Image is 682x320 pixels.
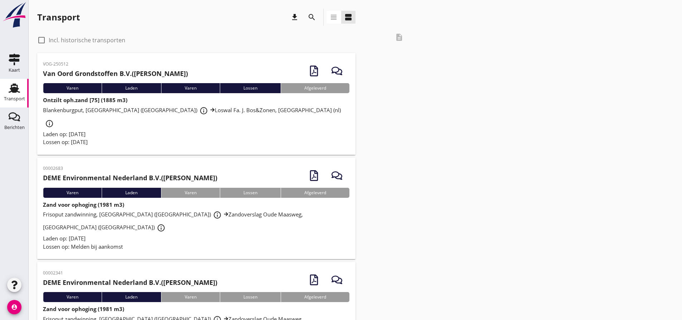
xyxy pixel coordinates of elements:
[102,292,161,302] div: Laden
[43,165,217,172] p: 00002683
[43,130,86,138] span: Laden op: [DATE]
[43,106,341,126] span: Blankenburgput, [GEOGRAPHIC_DATA] ([GEOGRAPHIC_DATA]) Loswal Fa. J. Bos&Zonen, [GEOGRAPHIC_DATA] ...
[220,83,281,93] div: Lossen
[43,173,217,183] h2: ([PERSON_NAME])
[281,292,349,302] div: Afgeleverd
[344,13,353,22] i: view_agenda
[43,211,303,231] span: Frisoput zandwinning, [GEOGRAPHIC_DATA] ([GEOGRAPHIC_DATA]) Zandoverslag Oude Maasweg, [GEOGRAPHI...
[4,96,25,101] div: Transport
[43,83,102,93] div: Varen
[161,292,220,302] div: Varen
[43,69,132,78] strong: Van Oord Grondstoffen B.V.
[45,119,54,128] i: info_outline
[290,13,299,22] i: download
[161,188,220,198] div: Varen
[1,2,27,28] img: logo-small.a267ee39.svg
[43,305,124,312] strong: Zand voor ophoging (1981 m3)
[281,83,349,93] div: Afgeleverd
[9,68,20,72] div: Kaart
[7,300,21,314] i: account_circle
[43,188,102,198] div: Varen
[220,188,281,198] div: Lossen
[213,211,222,219] i: info_outline
[49,37,125,44] label: Incl. historische transporten
[43,243,123,250] span: Lossen op: Melden bij aankomst
[43,278,161,287] strong: DEME Environmental Nederland B.V.
[102,83,161,93] div: Laden
[220,292,281,302] div: Lossen
[43,292,102,302] div: Varen
[281,188,349,198] div: Afgeleverd
[43,201,124,208] strong: Zand voor ophoging (1981 m3)
[43,235,86,242] span: Laden op: [DATE]
[43,173,161,182] strong: DEME Environmental Nederland B.V.
[43,96,127,104] strong: Ontzilt oph.zand [75] (1885 m3)
[37,53,355,155] a: VOG-250512Van Oord Grondstoffen B.V.([PERSON_NAME])VarenLadenVarenLossenAfgeleverdOntzilt oph.zan...
[4,125,25,130] div: Berichten
[43,69,188,78] h2: ([PERSON_NAME])
[43,61,188,67] p: VOG-250512
[37,11,80,23] div: Transport
[43,278,217,287] h2: ([PERSON_NAME])
[37,158,355,259] a: 00002683DEME Environmental Nederland B.V.([PERSON_NAME])VarenLadenVarenLossenAfgeleverdZand voor ...
[199,106,208,115] i: info_outline
[157,224,165,232] i: info_outline
[329,13,338,22] i: view_headline
[43,270,217,276] p: 00002341
[161,83,220,93] div: Varen
[308,13,316,22] i: search
[102,188,161,198] div: Laden
[43,138,88,145] span: Lossen op: [DATE]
